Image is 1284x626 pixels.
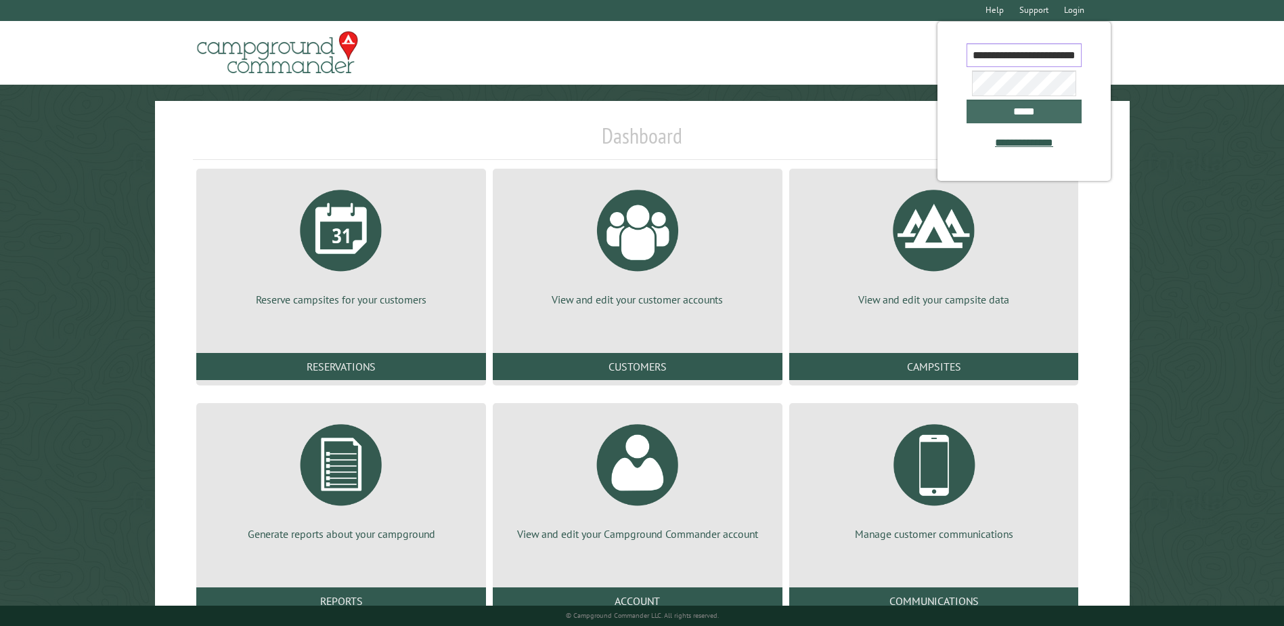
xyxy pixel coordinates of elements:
[213,292,470,307] p: Reserve campsites for your customers
[509,414,766,541] a: View and edit your Campground Commander account
[789,353,1079,380] a: Campsites
[193,26,362,79] img: Campground Commander
[213,180,470,307] a: Reserve campsites for your customers
[789,587,1079,614] a: Communications
[805,180,1063,307] a: View and edit your campsite data
[509,292,766,307] p: View and edit your customer accounts
[493,587,782,614] a: Account
[193,123,1090,160] h1: Dashboard
[213,526,470,541] p: Generate reports about your campground
[493,353,782,380] a: Customers
[805,292,1063,307] p: View and edit your campsite data
[509,526,766,541] p: View and edit your Campground Commander account
[509,180,766,307] a: View and edit your customer accounts
[566,611,719,620] small: © Campground Commander LLC. All rights reserved.
[213,414,470,541] a: Generate reports about your campground
[805,526,1063,541] p: Manage customer communications
[805,414,1063,541] a: Manage customer communications
[196,353,486,380] a: Reservations
[196,587,486,614] a: Reports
